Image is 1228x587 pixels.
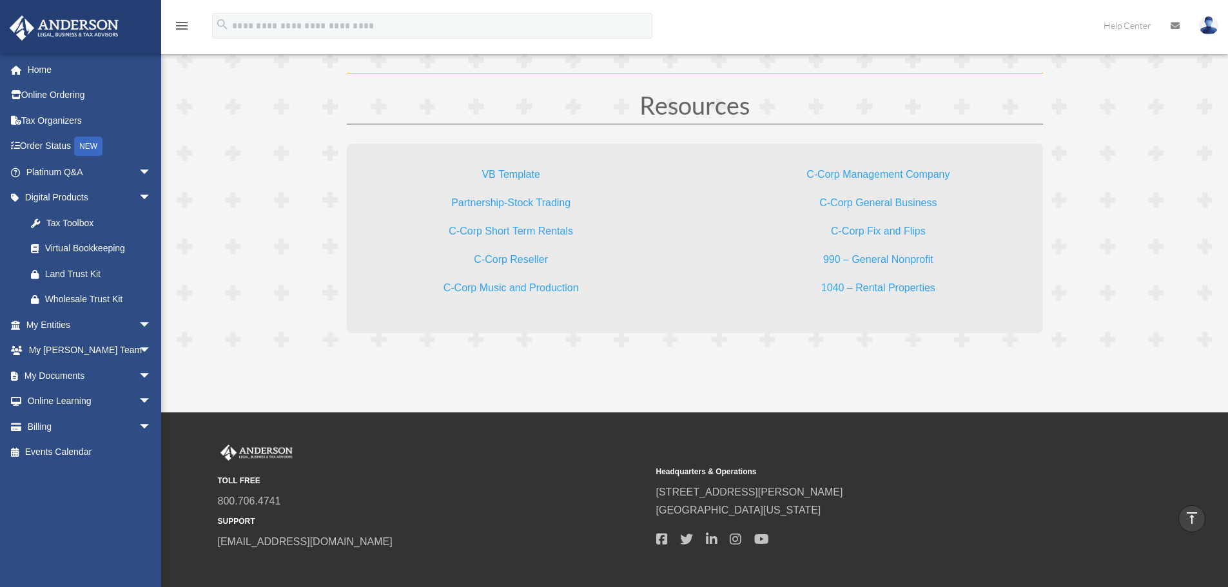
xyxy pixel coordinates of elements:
span: arrow_drop_down [139,312,164,338]
small: SUPPORT [218,515,647,528]
a: Partnership-Stock Trading [451,197,570,215]
a: Online Ordering [9,82,171,108]
i: search [215,17,229,32]
a: [GEOGRAPHIC_DATA][US_STATE] [656,505,821,515]
a: C-Corp Music and Production [443,282,579,300]
span: arrow_drop_down [139,389,164,415]
a: Tax Organizers [9,108,171,133]
a: Home [9,57,171,82]
a: My Entitiesarrow_drop_down [9,312,171,338]
a: 990 – General Nonprofit [823,254,933,271]
a: My [PERSON_NAME] Teamarrow_drop_down [9,338,171,363]
div: NEW [74,137,102,156]
a: C-Corp Short Term Rentals [449,226,573,243]
a: 1040 – Rental Properties [821,282,935,300]
a: Billingarrow_drop_down [9,414,171,439]
a: C-Corp Reseller [474,254,548,271]
div: Tax Toolbox [45,215,155,231]
a: VB Template [482,169,540,186]
a: [EMAIL_ADDRESS][DOMAIN_NAME] [218,536,393,547]
a: [STREET_ADDRESS][PERSON_NAME] [656,486,843,497]
span: arrow_drop_down [139,338,164,364]
i: menu [174,18,190,34]
img: Anderson Advisors Platinum Portal [6,15,122,41]
span: arrow_drop_down [139,185,164,211]
div: Wholesale Trust Kit [45,291,155,307]
span: arrow_drop_down [139,414,164,440]
a: C-Corp Management Company [806,169,950,186]
a: Tax Toolbox [18,210,171,236]
span: arrow_drop_down [139,363,164,389]
a: Land Trust Kit [18,261,171,287]
a: Platinum Q&Aarrow_drop_down [9,159,171,185]
small: Headquarters & Operations [656,465,1086,479]
a: Virtual Bookkeeping [18,236,164,262]
a: vertical_align_top [1178,505,1205,532]
h1: Resources [347,93,1043,124]
img: User Pic [1199,16,1218,35]
a: 800.706.4741 [218,496,281,506]
small: TOLL FREE [218,474,647,488]
a: Digital Productsarrow_drop_down [9,185,171,211]
a: C-Corp General Business [819,197,937,215]
a: Events Calendar [9,439,171,465]
a: Order StatusNEW [9,133,171,160]
a: C-Corp Fix and Flips [831,226,926,243]
a: Wholesale Trust Kit [18,287,171,313]
i: vertical_align_top [1184,510,1200,526]
span: arrow_drop_down [139,159,164,186]
img: Anderson Advisors Platinum Portal [218,445,295,461]
div: Virtual Bookkeeping [45,240,148,256]
a: My Documentsarrow_drop_down [9,363,171,389]
div: Land Trust Kit [45,266,155,282]
a: Online Learningarrow_drop_down [9,389,171,414]
a: menu [174,23,190,34]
